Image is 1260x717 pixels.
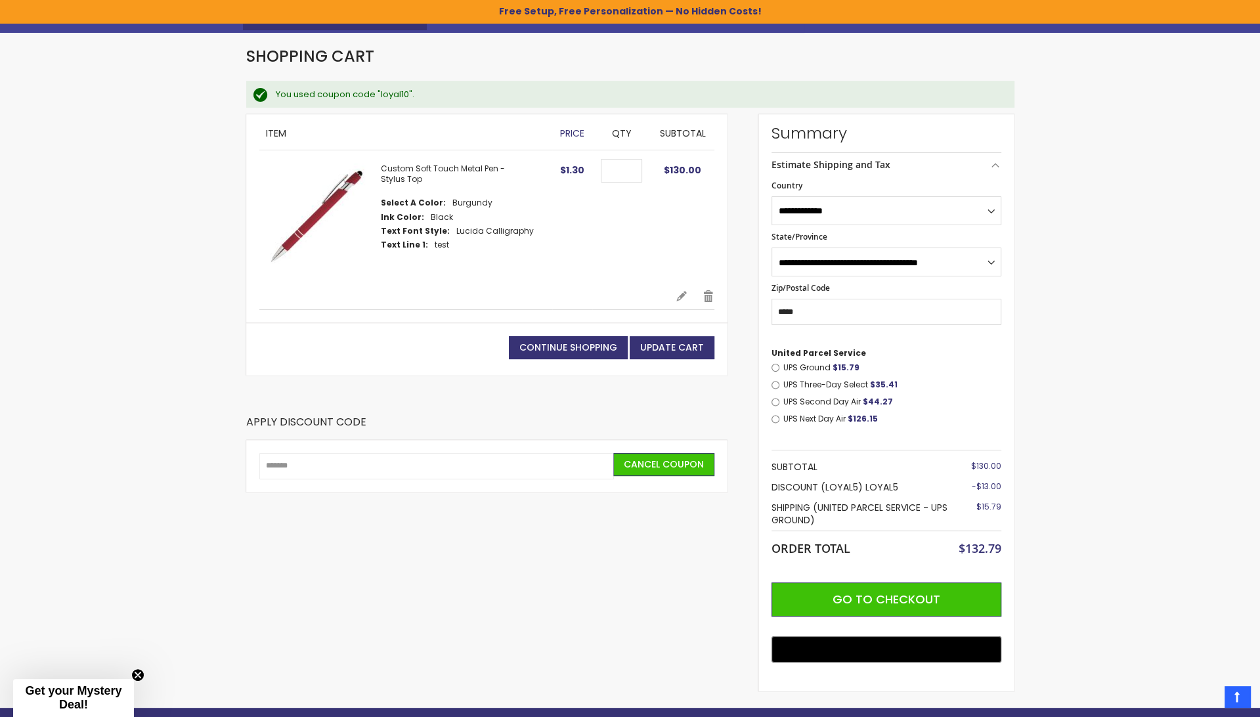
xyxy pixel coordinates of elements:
div: You used coupon code "loyal10". [276,89,1001,100]
dt: Select A Color [381,198,446,208]
span: Zip/Postal Code [771,282,830,293]
a: Custom Soft Touch Stylus Pen-Burgundy [259,163,381,276]
div: Get your Mystery Deal!Close teaser [13,679,134,717]
span: Discount (LOYAL5) [771,481,863,494]
dd: Burgundy [452,198,492,208]
span: State/Province [771,231,827,242]
span: Shopping Cart [246,45,374,67]
strong: Apply Discount Code [246,415,366,439]
span: Subtotal [660,127,706,140]
span: $15.79 [976,501,1001,512]
dd: Lucida Calligraphy [456,226,534,236]
a: Continue Shopping [509,336,628,359]
a: Top [1225,686,1250,707]
label: UPS Three-Day Select [783,380,1001,390]
span: Price [560,127,584,140]
button: Cancel Coupon [613,453,714,476]
span: United Parcel Service [771,347,866,358]
span: $130.00 [664,163,701,177]
button: Update Cart [630,336,714,359]
label: UPS Ground [783,362,1001,373]
span: Country [771,180,802,191]
span: Continue Shopping [519,341,617,354]
span: $15.79 [832,362,859,373]
img: Custom Soft Touch Stylus Pen-Burgundy [259,163,368,272]
span: $1.30 [560,163,584,177]
span: Item [266,127,286,140]
span: $126.15 [847,413,877,424]
strong: Summary [771,123,1001,144]
dd: Black [431,212,453,223]
dt: Text Font Style [381,226,450,236]
span: -$13.00 [972,481,1001,492]
button: Go to Checkout [771,582,1001,617]
span: $44.27 [862,396,892,407]
span: Cancel Coupon [624,458,704,471]
label: UPS Next Day Air [783,414,1001,424]
strong: Order Total [771,538,850,556]
span: Get your Mystery Deal! [25,684,121,711]
button: Close teaser [131,668,144,682]
span: LOYAL5 [865,481,898,494]
span: Go to Checkout [833,591,940,607]
a: Custom Soft Touch Metal Pen - Stylus Top [381,163,505,185]
span: $130.00 [971,460,1001,471]
th: Subtotal [771,457,959,477]
button: Buy with GPay [771,636,1001,663]
span: Shipping [771,501,810,514]
span: (United Parcel Service - UPS Ground) [771,501,947,527]
span: Qty [612,127,632,140]
span: Update Cart [640,341,704,354]
span: $132.79 [959,540,1001,556]
dt: Text Line 1 [381,240,428,250]
label: UPS Second Day Air [783,397,1001,407]
dd: test [435,240,449,250]
dt: Ink Color [381,212,424,223]
strong: Estimate Shipping and Tax [771,158,890,171]
span: $35.41 [869,379,897,390]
